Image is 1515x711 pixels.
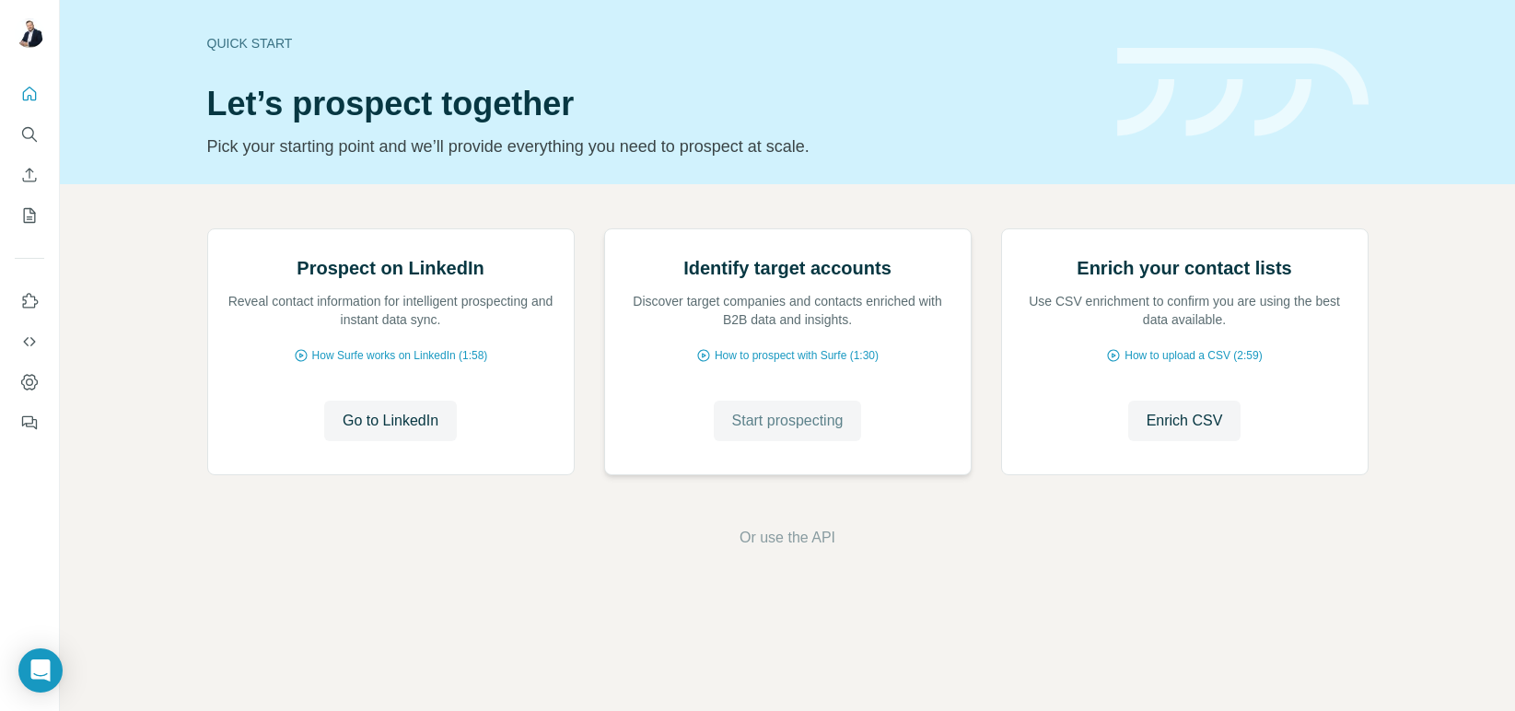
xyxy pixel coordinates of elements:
button: Enrich CSV [1128,401,1241,441]
p: Pick your starting point and we’ll provide everything you need to prospect at scale. [207,134,1095,159]
h2: Identify target accounts [683,255,892,281]
button: Quick start [15,77,44,111]
p: Discover target companies and contacts enriched with B2B data and insights. [623,292,952,329]
span: How to upload a CSV (2:59) [1125,347,1262,364]
button: My lists [15,199,44,232]
img: Avatar [15,18,44,48]
h1: Let’s prospect together [207,86,1095,122]
button: Or use the API [740,527,835,549]
div: Quick start [207,34,1095,52]
span: How Surfe works on LinkedIn (1:58) [312,347,488,364]
img: banner [1117,48,1369,137]
span: Start prospecting [732,410,844,432]
button: Enrich CSV [15,158,44,192]
p: Use CSV enrichment to confirm you are using the best data available. [1020,292,1349,329]
div: Open Intercom Messenger [18,648,63,693]
span: Enrich CSV [1147,410,1223,432]
button: Use Surfe on LinkedIn [15,285,44,318]
h2: Enrich your contact lists [1077,255,1291,281]
button: Go to LinkedIn [324,401,457,441]
button: Search [15,118,44,151]
span: Go to LinkedIn [343,410,438,432]
button: Dashboard [15,366,44,399]
span: How to prospect with Surfe (1:30) [715,347,879,364]
h2: Prospect on LinkedIn [297,255,484,281]
button: Use Surfe API [15,325,44,358]
button: Feedback [15,406,44,439]
button: Start prospecting [714,401,862,441]
p: Reveal contact information for intelligent prospecting and instant data sync. [227,292,555,329]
